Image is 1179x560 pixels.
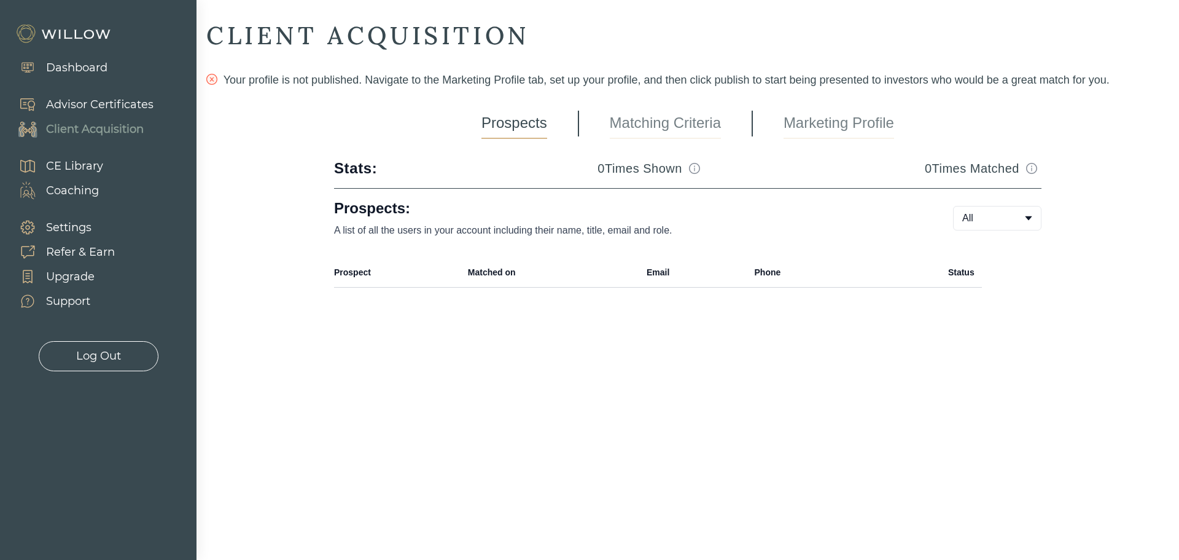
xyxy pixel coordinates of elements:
a: Prospects [481,108,547,139]
div: CE Library [46,158,103,175]
span: info-circle [689,163,700,174]
th: Email [639,258,747,288]
p: A list of all the users in your account including their name, title, email and role. [334,223,914,238]
div: Log Out [76,348,121,365]
a: Upgrade [6,264,115,289]
a: CE Library [6,154,103,178]
div: CLIENT ACQUISITION [206,20,1169,52]
th: Prospect [334,258,461,288]
div: Settings [46,219,91,236]
a: Matching Criteria [610,108,721,139]
span: close-circle [206,74,217,85]
a: Settings [6,215,115,240]
a: Marketing Profile [784,108,894,139]
span: All [962,211,973,226]
button: Match info [685,159,704,178]
a: Dashboard [6,55,107,80]
th: Matched on [461,258,639,288]
div: Coaching [46,183,99,199]
div: Refer & Earn [46,244,115,261]
a: Refer & Earn [6,240,115,264]
h3: 0 Times Matched [925,160,1019,177]
div: Support [46,293,90,310]
a: Client Acquisition [6,117,154,141]
h1: Prospects: [334,199,914,218]
a: Advisor Certificates [6,92,154,117]
th: Phone [747,258,865,288]
span: caret-down [1024,213,1033,223]
div: Upgrade [46,269,95,285]
div: Advisor Certificates [46,97,154,113]
button: Match info [1022,159,1041,178]
th: Status [865,258,982,288]
div: Your profile is not published. Navigate to the Marketing Profile tab, set up your profile, and th... [206,71,1169,89]
div: Client Acquisition [46,121,144,138]
div: Dashboard [46,60,107,76]
div: Stats: [334,159,377,178]
span: info-circle [1026,163,1037,174]
a: Coaching [6,178,103,203]
img: Willow [15,24,114,44]
h3: 0 Times Shown [597,160,682,177]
